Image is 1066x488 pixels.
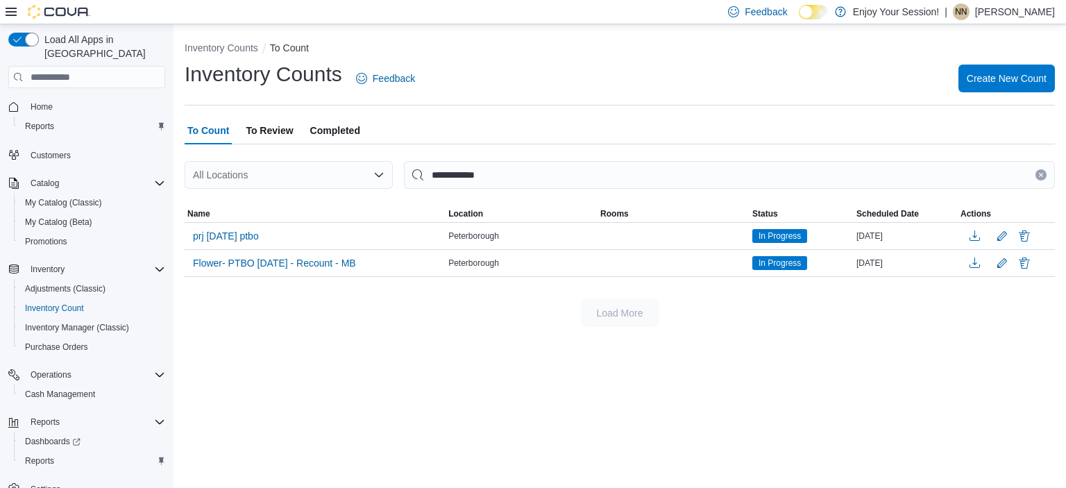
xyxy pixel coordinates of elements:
[19,194,165,211] span: My Catalog (Classic)
[19,453,60,469] a: Reports
[25,146,165,163] span: Customers
[448,230,499,242] span: Peterborough
[193,256,356,270] span: Flower- PTBO [DATE] - Recount - MB
[25,367,77,383] button: Operations
[193,229,259,243] span: prj [DATE] ptbo
[19,280,111,297] a: Adjustments (Classic)
[31,417,60,428] span: Reports
[955,3,967,20] span: NN
[31,150,71,161] span: Customers
[187,226,264,246] button: prj [DATE] ptbo
[3,365,171,385] button: Operations
[19,300,165,317] span: Inventory Count
[25,175,165,192] span: Catalog
[25,414,65,430] button: Reports
[3,174,171,193] button: Catalog
[19,319,165,336] span: Inventory Manager (Classic)
[3,260,171,279] button: Inventory
[448,208,483,219] span: Location
[958,65,1055,92] button: Create New Count
[752,256,807,270] span: In Progress
[750,205,854,222] button: Status
[19,118,165,135] span: Reports
[1016,228,1033,244] button: Delete
[25,389,95,400] span: Cash Management
[25,261,165,278] span: Inventory
[14,337,171,357] button: Purchase Orders
[14,385,171,404] button: Cash Management
[19,194,108,211] a: My Catalog (Classic)
[25,322,129,333] span: Inventory Manager (Classic)
[975,3,1055,20] p: [PERSON_NAME]
[600,208,629,219] span: Rooms
[799,19,799,20] span: Dark Mode
[14,432,171,451] a: Dashboards
[598,205,750,222] button: Rooms
[581,299,659,327] button: Load More
[448,258,499,269] span: Peterborough
[14,212,171,232] button: My Catalog (Beta)
[19,339,165,355] span: Purchase Orders
[19,233,165,250] span: Promotions
[19,300,90,317] a: Inventory Count
[25,99,58,115] a: Home
[185,42,258,53] button: Inventory Counts
[25,98,165,115] span: Home
[25,121,54,132] span: Reports
[28,5,90,19] img: Cova
[752,229,807,243] span: In Progress
[187,117,229,144] span: To Count
[759,257,801,269] span: In Progress
[25,236,67,247] span: Promotions
[350,65,421,92] a: Feedback
[856,208,919,219] span: Scheduled Date
[373,71,415,85] span: Feedback
[39,33,165,60] span: Load All Apps in [GEOGRAPHIC_DATA]
[961,208,991,219] span: Actions
[185,205,446,222] button: Name
[799,5,828,19] input: Dark Mode
[994,226,1010,246] button: Edit count details
[25,342,88,353] span: Purchase Orders
[1016,255,1033,271] button: Delete
[14,451,171,471] button: Reports
[945,3,947,20] p: |
[31,101,53,112] span: Home
[404,161,1055,189] input: This is a search bar. After typing your query, hit enter to filter the results lower in the page.
[25,147,76,164] a: Customers
[19,433,165,450] span: Dashboards
[25,436,81,447] span: Dashboards
[270,42,309,53] button: To Count
[19,233,73,250] a: Promotions
[19,339,94,355] a: Purchase Orders
[31,369,71,380] span: Operations
[185,41,1055,58] nav: An example of EuiBreadcrumbs
[14,279,171,298] button: Adjustments (Classic)
[25,283,105,294] span: Adjustments (Classic)
[373,169,384,180] button: Open list of options
[854,228,958,244] div: [DATE]
[185,60,342,88] h1: Inventory Counts
[19,386,165,403] span: Cash Management
[14,298,171,318] button: Inventory Count
[953,3,970,20] div: Nijil Narayanan
[3,412,171,432] button: Reports
[246,117,293,144] span: To Review
[745,5,787,19] span: Feedback
[25,367,165,383] span: Operations
[25,175,65,192] button: Catalog
[14,193,171,212] button: My Catalog (Classic)
[187,253,362,274] button: Flower- PTBO [DATE] - Recount - MB
[967,71,1047,85] span: Create New Count
[25,303,84,314] span: Inventory Count
[31,264,65,275] span: Inventory
[752,208,778,219] span: Status
[446,205,598,222] button: Location
[759,230,801,242] span: In Progress
[19,214,98,230] a: My Catalog (Beta)
[187,208,210,219] span: Name
[19,280,165,297] span: Adjustments (Classic)
[1035,169,1047,180] button: Clear input
[19,118,60,135] a: Reports
[31,178,59,189] span: Catalog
